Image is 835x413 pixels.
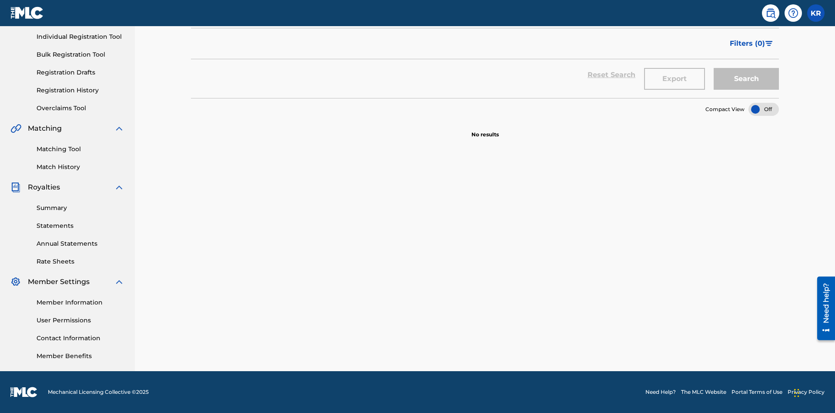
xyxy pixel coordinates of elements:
[807,4,825,22] div: User Menu
[37,50,124,59] a: Bulk Registration Tool
[788,8,798,18] img: help
[37,257,124,266] a: Rate Sheets
[471,120,499,139] p: No results
[37,162,124,172] a: Match History
[731,388,782,396] a: Portal Terms of Use
[37,68,124,77] a: Registration Drafts
[10,123,21,134] img: Matching
[10,387,37,397] img: logo
[10,7,44,19] img: MLC Logo
[37,352,124,361] a: Member Benefits
[792,371,835,413] iframe: Chat Widget
[681,388,726,396] a: The MLC Website
[765,41,773,46] img: filter
[37,104,124,113] a: Overclaims Tool
[37,316,124,325] a: User Permissions
[37,298,124,307] a: Member Information
[811,273,835,345] iframe: Resource Center
[37,32,124,41] a: Individual Registration Tool
[785,4,802,22] div: Help
[114,123,124,134] img: expand
[114,277,124,287] img: expand
[794,380,799,406] div: Drag
[114,182,124,193] img: expand
[37,203,124,213] a: Summary
[48,388,149,396] span: Mechanical Licensing Collective © 2025
[37,86,124,95] a: Registration History
[645,388,676,396] a: Need Help?
[10,277,21,287] img: Member Settings
[762,4,779,22] a: Public Search
[28,182,60,193] span: Royalties
[28,277,90,287] span: Member Settings
[765,8,776,18] img: search
[705,105,745,113] span: Compact View
[37,239,124,248] a: Annual Statements
[788,388,825,396] a: Privacy Policy
[28,123,62,134] span: Matching
[37,221,124,230] a: Statements
[37,334,124,343] a: Contact Information
[10,182,21,193] img: Royalties
[725,33,779,54] button: Filters (0)
[730,38,765,49] span: Filters ( 0 )
[37,145,124,154] a: Matching Tool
